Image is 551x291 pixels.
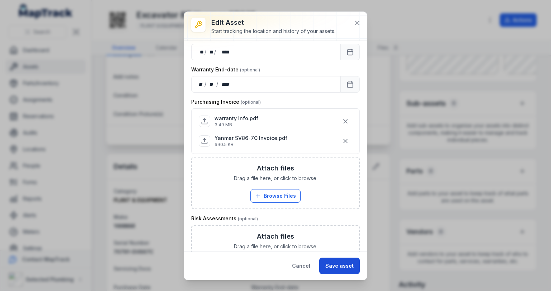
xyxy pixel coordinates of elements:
p: Yanmar SV86-7C Invoice.pdf [215,135,287,142]
button: Browse Files [250,189,301,203]
div: day, [197,48,204,56]
div: / [216,81,219,88]
div: day, [197,81,204,88]
p: 3.49 MB [215,122,258,128]
button: Cancel [286,258,316,274]
button: Calendar [340,44,360,60]
p: warranty Info.pdf [215,115,258,122]
div: month, [207,48,214,56]
div: year, [217,48,230,56]
button: Calendar [340,76,360,93]
div: / [204,48,207,56]
div: Start tracking the location and history of your assets. [211,28,335,35]
div: / [214,48,217,56]
label: Purchasing Invoice [191,98,261,105]
label: Warranty End-date [191,66,260,73]
div: year, [219,81,232,88]
h3: Attach files [257,231,294,241]
span: Drag a file here, or click to browse. [234,175,317,182]
div: month, [207,81,217,88]
div: / [204,81,207,88]
span: Drag a file here, or click to browse. [234,243,317,250]
h3: Attach files [257,163,294,173]
p: 690.5 KB [215,142,287,147]
h3: Edit asset [211,18,335,28]
label: Risk Assessments [191,215,258,222]
button: Save asset [319,258,360,274]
